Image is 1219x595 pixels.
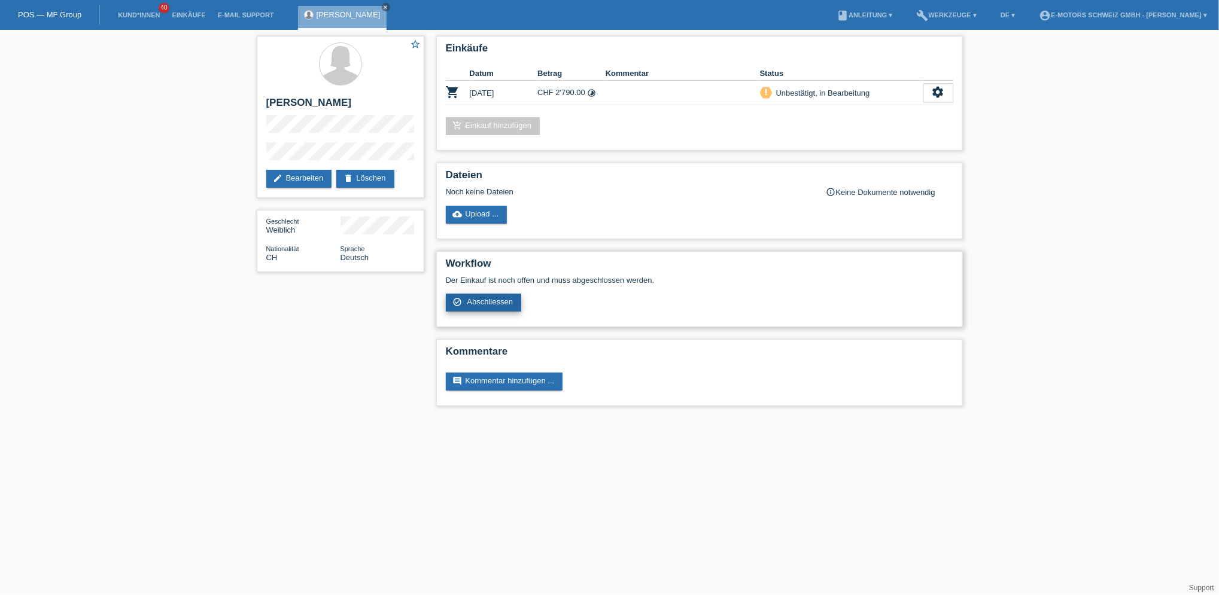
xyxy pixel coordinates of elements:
[1189,584,1214,592] a: Support
[112,11,166,19] a: Kund*innen
[537,81,606,105] td: CHF 2'790.00
[341,245,365,252] span: Sprache
[760,66,923,81] th: Status
[467,297,513,306] span: Abschliessen
[453,376,463,386] i: comment
[826,187,836,197] i: info_outline
[470,81,538,105] td: [DATE]
[831,11,898,19] a: bookAnleitung ▾
[317,10,381,19] a: [PERSON_NAME]
[411,39,421,51] a: star_border
[446,85,460,99] i: POSP00026301
[1039,10,1051,22] i: account_circle
[446,346,953,364] h2: Kommentare
[446,373,563,390] a: commentKommentar hinzufügen ...
[446,258,953,276] h2: Workflow
[159,3,169,13] span: 40
[382,3,390,11] a: close
[446,169,953,187] h2: Dateien
[453,209,463,219] i: cloud_upload
[343,173,353,183] i: delete
[266,170,332,188] a: editBearbeiten
[18,10,81,19] a: POS — MF Group
[212,11,280,19] a: E-Mail Support
[446,276,953,285] p: Der Einkauf ist noch offen und muss abgeschlossen werden.
[383,4,389,10] i: close
[273,173,283,183] i: edit
[266,97,415,115] h2: [PERSON_NAME]
[587,89,596,97] i: 24 Raten
[916,10,928,22] i: build
[453,297,463,307] i: check_circle_outline
[453,121,463,130] i: add_shopping_cart
[762,88,770,96] i: priority_high
[837,10,849,22] i: book
[1033,11,1213,19] a: account_circleE-Motors Schweiz GmbH - [PERSON_NAME] ▾
[537,66,606,81] th: Betrag
[446,294,522,312] a: check_circle_outline Abschliessen
[826,187,953,197] div: Keine Dokumente notwendig
[606,66,760,81] th: Kommentar
[446,42,953,60] h2: Einkäufe
[932,86,945,99] i: settings
[773,87,870,99] div: Unbestätigt, in Bearbeitung
[446,187,811,196] div: Noch keine Dateien
[446,206,507,224] a: cloud_uploadUpload ...
[266,216,341,234] div: Weiblich
[411,39,421,50] i: star_border
[336,170,394,188] a: deleteLöschen
[266,218,299,225] span: Geschlecht
[266,253,278,262] span: Schweiz
[341,253,369,262] span: Deutsch
[166,11,211,19] a: Einkäufe
[910,11,983,19] a: buildWerkzeuge ▾
[995,11,1021,19] a: DE ▾
[470,66,538,81] th: Datum
[266,245,299,252] span: Nationalität
[446,117,540,135] a: add_shopping_cartEinkauf hinzufügen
